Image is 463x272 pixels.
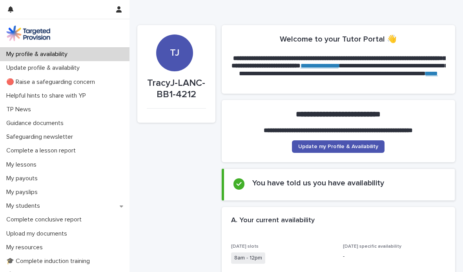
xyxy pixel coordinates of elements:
p: Complete conclusive report [3,216,88,223]
span: Update my Profile & Availability [298,144,378,149]
span: [DATE] slots [231,244,259,249]
p: - [343,252,446,261]
p: My resources [3,244,49,251]
p: My students [3,202,46,210]
p: 🔴 Raise a safeguarding concern [3,78,101,86]
a: Update my Profile & Availability [292,140,385,153]
p: Complete a lesson report [3,147,82,154]
p: My payslips [3,189,44,196]
p: 🎓 Complete induction training [3,257,96,265]
p: TP News [3,106,37,113]
span: 8am - 12pm [231,252,265,264]
p: My profile & availability [3,51,74,58]
p: Upload my documents [3,230,73,238]
p: My lessons [3,161,43,169]
img: M5nRWzHhSzIhMunXDL62 [6,25,50,41]
p: Helpful hints to share with YP [3,92,92,100]
span: [DATE] specific availability [343,244,401,249]
p: Safeguarding newsletter [3,133,79,141]
p: Guidance documents [3,120,70,127]
div: TJ [156,11,193,59]
p: TracyJ-LANC-BB1-4212 [147,78,206,100]
h2: A. Your current availability [231,216,315,225]
p: My payouts [3,175,44,182]
h2: You have told us you have availability [252,178,384,188]
p: Update profile & availability [3,64,86,72]
h2: Welcome to your Tutor Portal 👋 [280,34,397,44]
